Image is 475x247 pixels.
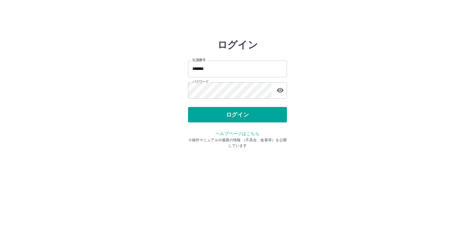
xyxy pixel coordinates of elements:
button: ログイン [188,107,287,122]
a: ヘルプページはこちら [216,131,259,136]
p: ※操作マニュアルや最新の情報 （不具合、改善等）を公開しています [188,137,287,148]
label: パスワード [192,79,209,84]
label: 社員番号 [192,58,205,62]
h2: ログイン [217,39,258,51]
